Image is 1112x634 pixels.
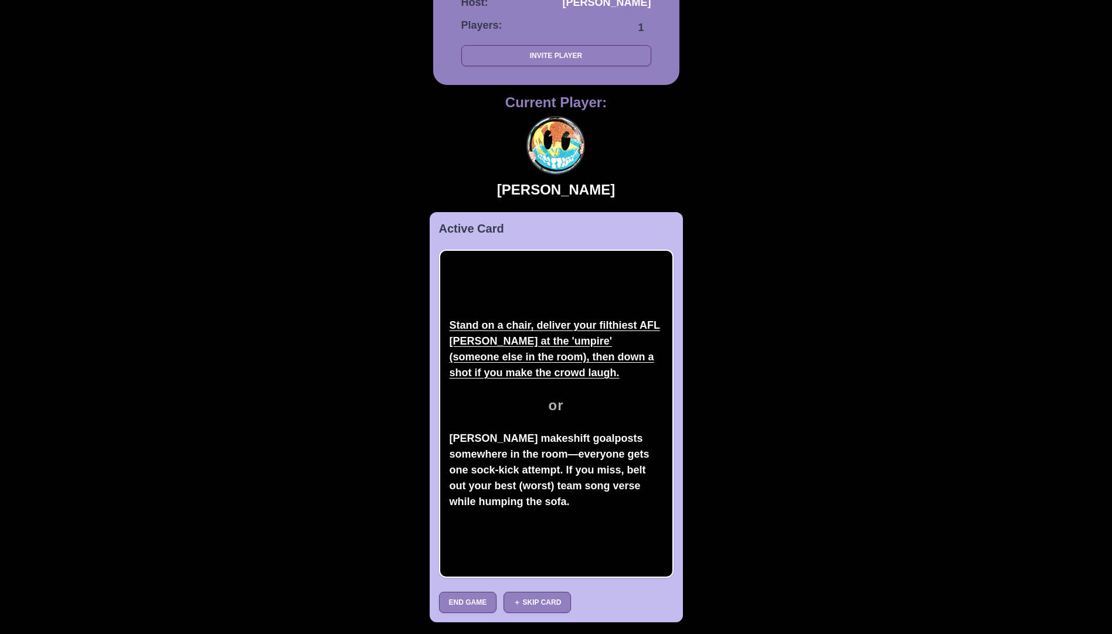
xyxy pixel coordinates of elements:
[450,315,663,383] button: Stand on a chair, deliver your filthiest AFL [PERSON_NAME] at the 'umpire' (someone else in the r...
[461,45,651,66] button: Invite Player
[450,428,663,512] button: [PERSON_NAME] makeshift goalposts somewhere in the room—everyone gets one sock-kick attempt. If y...
[439,592,497,613] button: End Game
[526,116,585,175] img: Player Avatar
[461,18,631,33] span: Players:
[439,221,674,236] h3: Active Card
[450,395,663,416] span: or
[504,592,571,613] button: ＋ Skip Card
[497,179,615,200] span: [PERSON_NAME]
[505,94,607,111] h2: Current Player:
[631,18,651,38] span: View all players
